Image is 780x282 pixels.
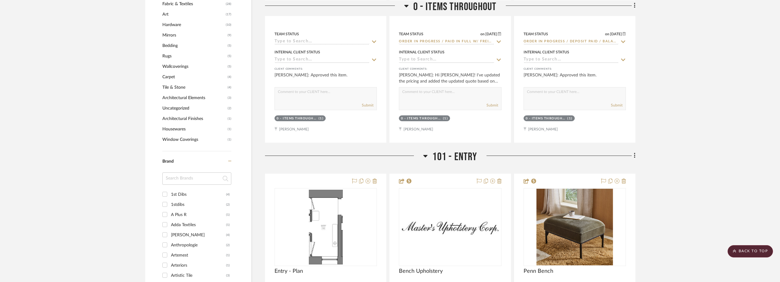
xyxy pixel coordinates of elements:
[162,72,226,82] span: Carpet
[171,200,226,210] div: 1stdibs
[275,39,369,45] input: Type to Search…
[226,190,230,199] div: (4)
[171,250,226,260] div: Artemest
[524,49,569,55] div: Internal Client Status
[275,57,369,63] input: Type to Search…
[526,116,566,121] div: 0 - Items Throughout
[228,30,231,40] span: (9)
[162,103,226,114] span: Uncategorized
[226,200,230,210] div: (2)
[162,159,174,164] span: Brand
[162,114,226,124] span: Architectural Finishes
[228,93,231,103] span: (3)
[432,150,477,164] span: 101 - Entry
[524,268,553,275] span: Penn Bench
[162,172,231,185] input: Search Brands
[226,250,230,260] div: (1)
[309,189,343,265] img: Entry - Plan
[228,103,231,113] span: (2)
[480,32,485,36] span: on
[275,49,320,55] div: Internal Client Status
[226,271,230,280] div: (3)
[171,271,226,280] div: Artistic Tile
[524,39,619,45] input: Type to Search…
[728,245,773,257] scroll-to-top-button: BACK TO TOP
[171,261,226,270] div: Arteriors
[171,190,226,199] div: 1st Dibs
[162,61,226,72] span: Wallcoverings
[226,261,230,270] div: (1)
[319,116,324,121] div: (1)
[228,83,231,92] span: (4)
[226,220,230,230] div: (1)
[171,240,226,250] div: Anthropologie
[171,220,226,230] div: Adda Textiles
[609,32,623,36] span: [DATE]
[487,102,498,108] button: Submit
[226,230,230,240] div: (4)
[399,57,494,63] input: Type to Search…
[162,124,226,134] span: Housewares
[162,20,224,30] span: Hardware
[228,62,231,71] span: (5)
[228,41,231,51] span: (5)
[524,57,619,63] input: Type to Search…
[226,240,230,250] div: (2)
[226,20,231,30] span: (10)
[399,268,443,275] span: Bench Upholstery
[524,72,626,84] div: [PERSON_NAME]: Approved this item.
[171,210,226,220] div: A Plus R
[277,116,317,121] div: 0 - Items Throughout
[226,10,231,19] span: (17)
[399,219,501,235] img: Bench Upholstery
[524,31,548,37] div: Team Status
[399,39,494,45] input: Type to Search…
[228,51,231,61] span: (5)
[162,30,226,41] span: Mirrors
[171,230,226,240] div: [PERSON_NAME]
[362,102,373,108] button: Submit
[226,210,230,220] div: (1)
[275,268,303,275] span: Entry - Plan
[228,135,231,145] span: (1)
[567,116,573,121] div: (1)
[228,124,231,134] span: (1)
[228,72,231,82] span: (4)
[162,93,226,103] span: Architectural Elements
[399,31,423,37] div: Team Status
[399,72,501,84] div: [PERSON_NAME]: Hi [PERSON_NAME]! I've updated the pricing and added the updated quote based on yo...
[275,31,299,37] div: Team Status
[162,82,226,93] span: Tile & Stone
[485,32,498,36] span: [DATE]
[401,116,441,121] div: 0 - Items Throughout
[275,72,377,84] div: [PERSON_NAME]: Approved this item.
[162,134,226,145] span: Window Coverings
[399,49,445,55] div: Internal Client Status
[536,189,613,265] img: Penn Bench
[605,32,609,36] span: on
[611,102,623,108] button: Submit
[443,116,448,121] div: (1)
[162,41,226,51] span: Bedding
[162,9,224,20] span: Art
[228,114,231,124] span: (1)
[162,51,226,61] span: Rugs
